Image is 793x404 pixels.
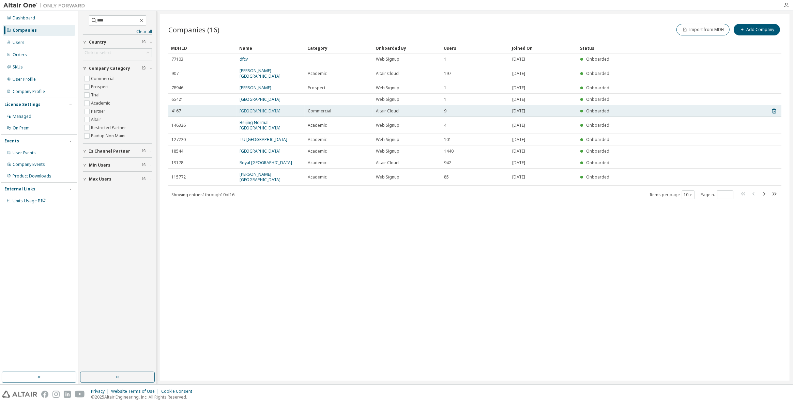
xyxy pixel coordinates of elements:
[308,71,327,76] span: Academic
[676,24,730,35] button: Import from MDH
[444,71,451,76] span: 197
[13,40,25,45] div: Users
[512,137,525,142] span: [DATE]
[142,149,146,154] span: Clear filter
[376,174,399,180] span: Web Signup
[586,56,609,62] span: Onboarded
[376,43,438,53] div: Onboarded By
[376,57,399,62] span: Web Signup
[13,162,45,167] div: Company Events
[444,108,446,114] span: 9
[2,391,37,398] img: altair_logo.svg
[13,28,37,33] div: Companies
[83,49,152,57] div: Click to select
[240,120,280,131] a: Beijing Normal [GEOGRAPHIC_DATA]
[91,132,127,140] label: Paidup Non Maint
[13,15,35,21] div: Dashboard
[171,108,181,114] span: 4167
[376,123,399,128] span: Web Signup
[240,160,292,166] a: Royal [GEOGRAPHIC_DATA]
[586,85,609,91] span: Onboarded
[171,97,183,102] span: 65421
[4,102,41,107] div: License Settings
[171,192,234,198] span: Showing entries 1 through 10 of 16
[444,57,446,62] span: 1
[376,160,399,166] span: Altair Cloud
[161,389,196,394] div: Cookie Consent
[586,137,609,142] span: Onboarded
[308,149,327,154] span: Academic
[89,149,130,154] span: Is Channel Partner
[89,66,130,71] span: Company Category
[89,176,111,182] span: Max Users
[444,123,446,128] span: 4
[171,137,186,142] span: 127220
[308,137,327,142] span: Academic
[684,192,693,198] button: 10
[89,40,106,45] span: Country
[376,85,399,91] span: Web Signup
[444,160,451,166] span: 942
[308,108,331,114] span: Commercial
[64,391,71,398] img: linkedin.svg
[512,71,525,76] span: [DATE]
[586,122,609,128] span: Onboarded
[240,108,280,114] a: [GEOGRAPHIC_DATA]
[13,173,51,179] div: Product Downloads
[444,137,451,142] span: 101
[171,85,183,91] span: 78946
[512,123,525,128] span: [DATE]
[512,149,525,154] span: [DATE]
[13,198,46,204] span: Units Usage BI
[512,43,575,53] div: Joined On
[586,174,609,180] span: Onboarded
[171,71,179,76] span: 907
[376,137,399,142] span: Web Signup
[13,52,27,58] div: Orders
[13,114,31,119] div: Managed
[512,108,525,114] span: [DATE]
[89,162,110,168] span: Min Users
[142,66,146,71] span: Clear filter
[376,149,399,154] span: Web Signup
[308,174,327,180] span: Academic
[3,2,89,9] img: Altair One
[142,162,146,168] span: Clear filter
[91,99,111,107] label: Academic
[91,115,103,124] label: Altair
[586,148,609,154] span: Onboarded
[83,158,152,173] button: Min Users
[512,97,525,102] span: [DATE]
[171,57,183,62] span: 77103
[13,77,36,82] div: User Profile
[83,35,152,50] button: Country
[512,57,525,62] span: [DATE]
[171,149,183,154] span: 18544
[91,394,196,400] p: © 2025 Altair Engineering, Inc. All Rights Reserved.
[142,40,146,45] span: Clear filter
[83,172,152,187] button: Max Users
[240,137,287,142] a: TU [GEOGRAPHIC_DATA]
[586,108,609,114] span: Onboarded
[91,124,127,132] label: Restricted Partner
[240,148,280,154] a: [GEOGRAPHIC_DATA]
[13,64,23,70] div: SKUs
[91,75,116,83] label: Commercial
[111,389,161,394] div: Website Terms of Use
[13,125,30,131] div: On Prem
[83,144,152,159] button: Is Channel Partner
[91,91,101,99] label: Trial
[307,43,370,53] div: Category
[52,391,60,398] img: instagram.svg
[75,391,85,398] img: youtube.svg
[512,160,525,166] span: [DATE]
[171,174,186,180] span: 115772
[308,123,327,128] span: Academic
[586,96,609,102] span: Onboarded
[586,71,609,76] span: Onboarded
[142,176,146,182] span: Clear filter
[444,149,454,154] span: 1440
[444,97,446,102] span: 1
[376,108,399,114] span: Altair Cloud
[308,160,327,166] span: Academic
